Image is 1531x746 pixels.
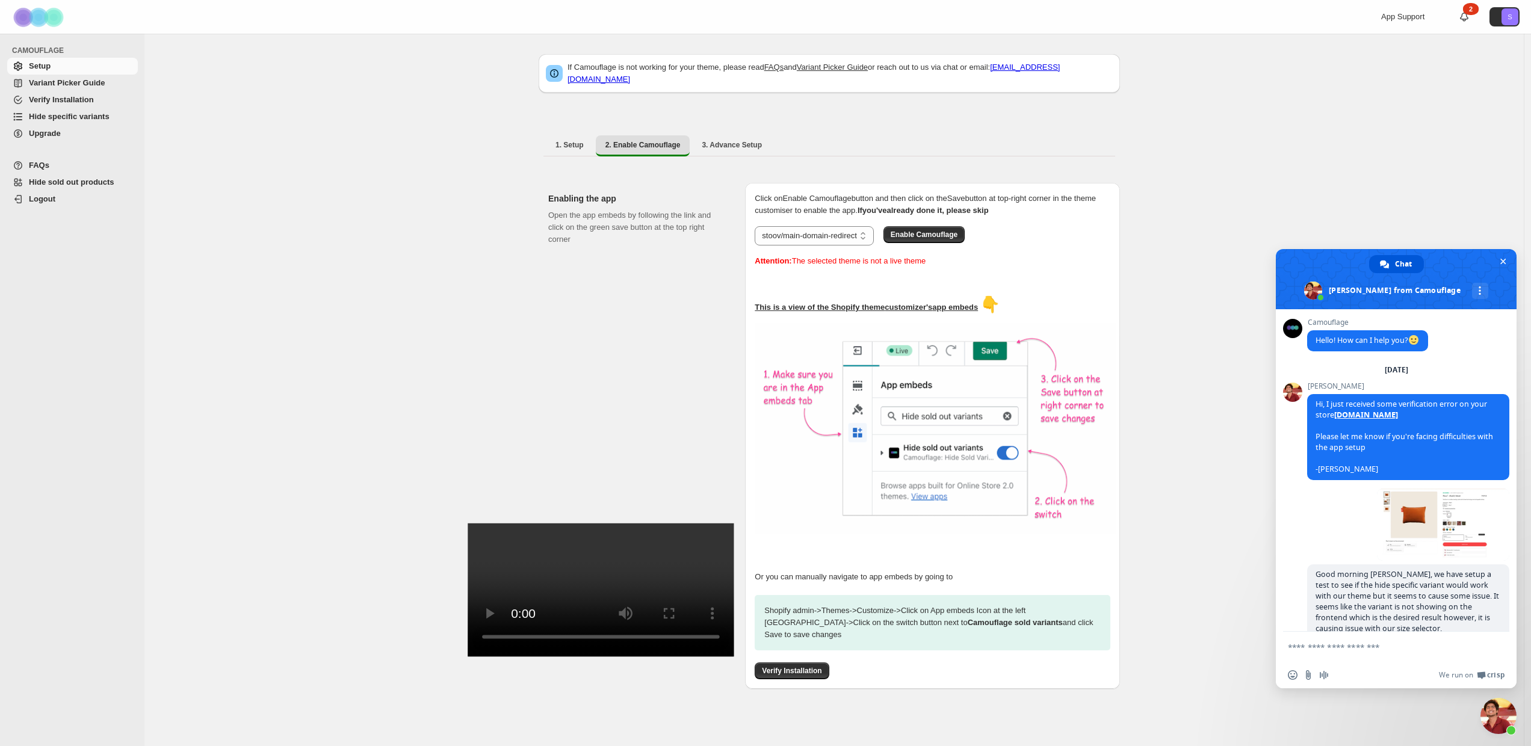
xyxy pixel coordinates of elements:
button: Avatar with initials S [1489,7,1520,26]
u: This is a view of the Shopify theme customizer's app embeds [755,303,978,312]
span: 3. Advance Setup [702,140,762,150]
textarea: Compose your message... [1288,642,1478,653]
b: If you've already done it, please skip [858,206,989,215]
a: 2 [1458,11,1470,23]
span: Setup [29,61,51,70]
a: Upgrade [7,125,138,142]
span: 👇 [980,295,1000,313]
p: The selected theme is not a live theme [755,255,1110,267]
video: Enable Camouflage in theme app embeds [468,523,734,656]
span: Camouflage [1307,318,1428,327]
a: [DOMAIN_NAME] [1334,410,1398,420]
p: Click on Enable Camouflage button and then click on the Save button at top-right corner in the th... [755,193,1110,217]
span: FAQs [29,161,49,170]
a: Variant Picker Guide [7,75,138,91]
span: Hide specific variants [29,112,110,121]
span: App Support [1381,12,1424,21]
span: CAMOUFLAGE [12,46,138,55]
p: Or you can manually navigate to app embeds by going to [755,571,1110,583]
div: Close chat [1480,698,1517,734]
span: We run on [1439,670,1473,680]
div: [DATE] [1385,366,1408,374]
a: Verify Installation [7,91,138,108]
p: If Camouflage is not working for your theme, please read and or reach out to us via chat or email: [568,61,1113,85]
a: Variant Picker Guide [797,63,868,72]
span: Variant Picker Guide [29,78,105,87]
span: Hello! How can I help you? [1316,335,1420,345]
a: Hide sold out products [7,174,138,191]
div: Chat [1369,255,1424,273]
button: Verify Installation [755,662,829,679]
span: Good morning [PERSON_NAME], we have setup a test to see if the hide specific variant would work w... [1316,569,1499,633]
a: Setup [7,58,138,75]
img: Camouflage [10,1,70,34]
strong: Camouflage sold variants [968,618,1063,627]
span: Chat [1395,255,1412,273]
a: We run onCrisp [1439,670,1505,680]
a: Verify Installation [755,666,829,675]
h2: Enabling the app [548,193,726,205]
span: Hi, I just received some verification error on your store Please let me know if you're facing dif... [1316,399,1493,474]
b: Attention: [755,256,791,265]
a: Hide specific variants [7,108,138,125]
span: Crisp [1487,670,1505,680]
text: S [1508,13,1512,20]
span: Verify Installation [29,95,94,104]
div: More channels [1472,283,1488,299]
span: Upgrade [29,129,61,138]
p: Shopify admin -> Themes -> Customize -> Click on App embeds Icon at the left [GEOGRAPHIC_DATA] ->... [755,595,1110,650]
img: camouflage-enable [755,323,1116,534]
a: Logout [7,191,138,208]
span: Hide sold out products [29,177,114,186]
span: Verify Installation [762,666,821,676]
div: 2 [1463,3,1479,15]
span: Send a file [1304,670,1313,680]
a: FAQs [764,63,784,72]
span: Avatar with initials S [1502,8,1518,25]
button: Enable Camouflage [883,226,965,243]
div: Open the app embeds by following the link and click on the green save button at the top right corner [548,209,726,639]
span: Enable Camouflage [891,230,957,239]
span: Insert an emoji [1288,670,1297,680]
a: Enable Camouflage [883,230,965,239]
span: Logout [29,194,55,203]
a: FAQs [7,157,138,174]
span: 2. Enable Camouflage [605,140,681,150]
span: 1. Setup [555,140,584,150]
span: Audio message [1319,670,1329,680]
span: Close chat [1497,255,1509,268]
span: [PERSON_NAME] [1307,382,1509,390]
